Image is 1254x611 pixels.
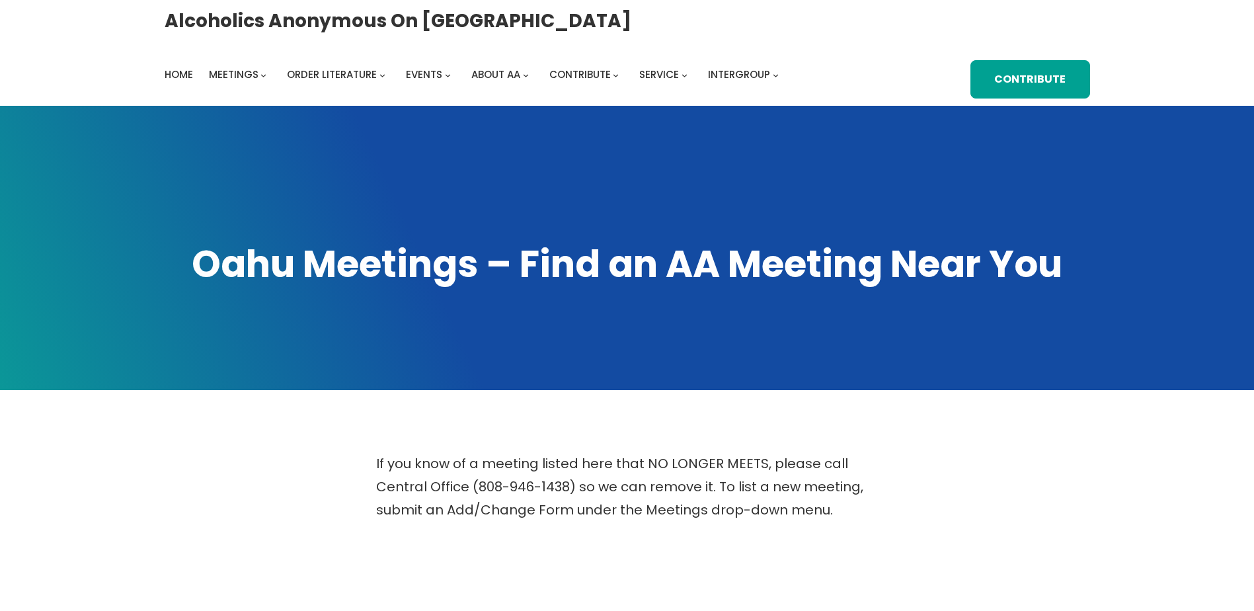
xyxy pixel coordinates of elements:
[165,67,193,81] span: Home
[708,65,770,84] a: Intergroup
[639,65,679,84] a: Service
[379,71,385,77] button: Order Literature submenu
[209,65,258,84] a: Meetings
[165,65,783,84] nav: Intergroup
[406,65,442,84] a: Events
[445,71,451,77] button: Events submenu
[523,71,529,77] button: About AA submenu
[613,71,619,77] button: Contribute submenu
[549,67,611,81] span: Contribute
[165,5,631,37] a: Alcoholics Anonymous on [GEOGRAPHIC_DATA]
[260,71,266,77] button: Meetings submenu
[639,67,679,81] span: Service
[406,67,442,81] span: Events
[471,67,520,81] span: About AA
[471,65,520,84] a: About AA
[549,65,611,84] a: Contribute
[165,239,1090,290] h1: Oahu Meetings – Find an AA Meeting Near You
[682,71,687,77] button: Service submenu
[376,452,879,522] p: If you know of a meeting listed here that NO LONGER MEETS, please call Central Office (808-946-14...
[287,67,377,81] span: Order Literature
[773,71,779,77] button: Intergroup submenu
[708,67,770,81] span: Intergroup
[209,67,258,81] span: Meetings
[165,65,193,84] a: Home
[970,60,1089,99] a: Contribute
